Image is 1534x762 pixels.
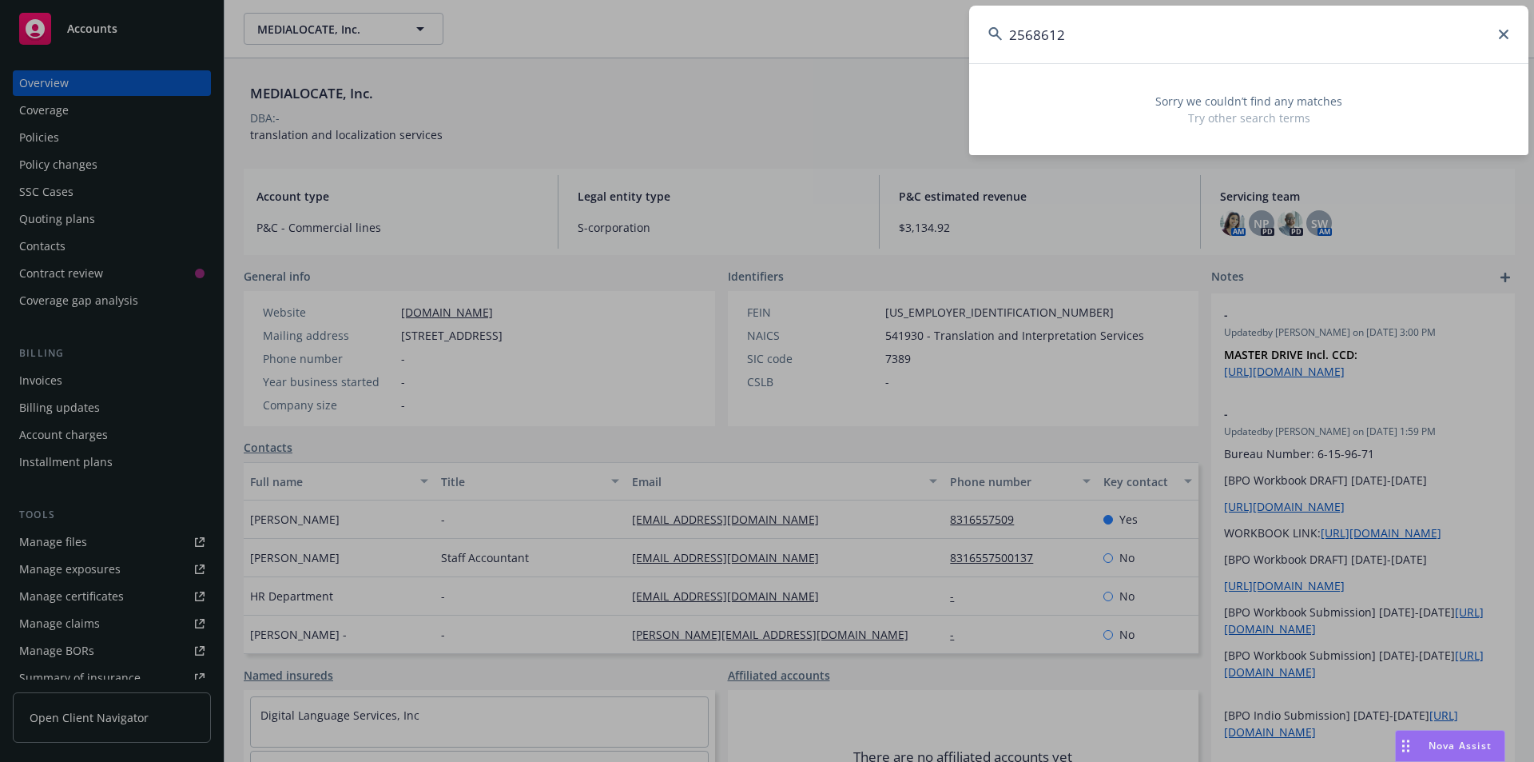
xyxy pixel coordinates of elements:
[1395,730,1505,762] button: Nova Assist
[988,93,1509,110] span: Sorry we couldn’t find any matches
[988,110,1509,126] span: Try other search terms
[969,6,1528,63] input: Search...
[1429,739,1492,752] span: Nova Assist
[1396,731,1416,761] div: Drag to move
